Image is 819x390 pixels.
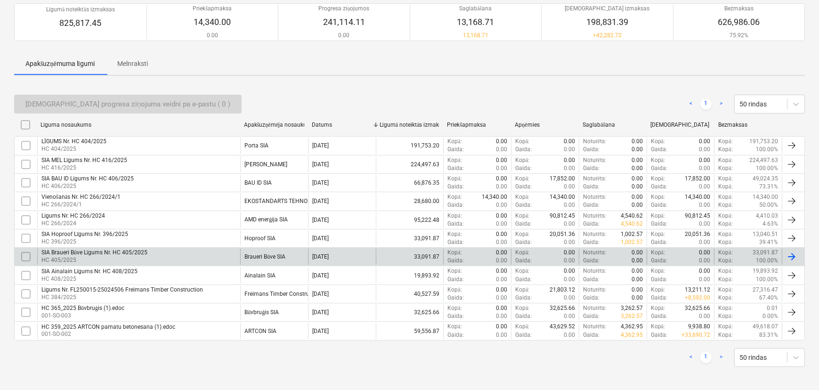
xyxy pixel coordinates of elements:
p: Kopā : [447,175,462,183]
p: 3,262.57 [621,312,643,320]
p: 0.00 [699,249,710,257]
p: Noturēts : [583,175,606,183]
p: Gaida : [515,164,532,172]
p: Kopā : [447,304,462,312]
p: 0.00 [193,32,232,40]
p: 0.00 [496,276,507,284]
p: Kopā : [718,276,732,284]
p: 0.00 [496,249,507,257]
p: [DEMOGRAPHIC_DATA] izmaksas [565,5,649,13]
p: 13,168.71 [457,16,494,28]
p: Gaida : [515,238,532,246]
p: 0.00 [564,249,575,257]
p: Kopā : [515,249,529,257]
p: 17,852.00 [550,175,575,183]
p: Kopā : [651,193,665,201]
div: Priekšapmaksa [447,122,507,129]
p: 13,040.51 [753,230,778,238]
p: Kopā : [718,249,732,257]
p: 14,340.00 [753,193,778,201]
div: 40,527.59 [376,286,444,302]
p: 20,051.36 [685,230,710,238]
p: 0.00 [632,138,643,146]
p: Gaida : [583,183,600,191]
div: [DATE] [312,198,329,204]
p: Kopā : [515,230,529,238]
p: 0.00 [496,156,507,164]
div: [DATE] [312,161,329,168]
div: Braueri Būve SIA [244,253,285,260]
p: Kopā : [651,286,665,294]
p: 0.00 [632,276,643,284]
p: 0.00 [496,331,507,339]
p: 0.00 [699,156,710,164]
div: [DATE] [312,253,329,260]
p: Kopā : [651,230,665,238]
div: HC 359_2025 ARTCON pamatu betonesana (1).edoc [41,324,175,330]
div: Apakšuzņēmēja nosaukums [244,122,304,129]
a: Page 1 is your current page [700,98,712,110]
p: Kopā : [447,138,462,146]
p: HC 266/2024 [41,219,105,227]
p: Kopā : [515,156,529,164]
div: Līgumā noteiktās izmaksas [380,122,440,129]
p: Gaida : [447,331,464,339]
p: Kopā : [651,304,665,312]
p: 0.00 [699,276,710,284]
p: Noturēts : [583,323,606,331]
div: SIA Hoproof Līgums Nr. 396/2025 [41,231,128,238]
p: Kopā : [515,212,529,220]
p: Kopā : [718,212,732,220]
p: 39.41% [759,238,778,246]
a: Page 1 is your current page [700,352,712,363]
p: 27,316.47 [753,286,778,294]
p: 4,410.03 [756,212,778,220]
p: 001-SO-002 [41,330,175,338]
p: Kopā : [718,175,732,183]
p: 0.00 [699,267,710,275]
p: Gaida : [583,294,600,302]
p: Gaida : [447,312,464,320]
p: 20,051.36 [550,230,575,238]
p: Kopā : [718,220,732,228]
p: Kopā : [718,164,732,172]
p: Kopā : [718,257,732,265]
p: Kopā : [718,294,732,302]
p: Gaida : [447,257,464,265]
p: 0.00 [632,257,643,265]
p: 0.00% [762,312,778,320]
p: Noturēts : [583,249,606,257]
p: 14,340.00 [550,193,575,201]
p: 0.00 [496,267,507,275]
div: [DEMOGRAPHIC_DATA] izmaksas [650,122,711,128]
p: 0.00 [496,257,507,265]
p: Kopā : [447,249,462,257]
p: 0.00 [632,183,643,191]
p: Kopā : [515,304,529,312]
p: 0.00 [318,32,369,40]
p: 4,362.95 [621,323,643,331]
p: 43,629.52 [550,323,575,331]
p: Kopā : [447,286,462,294]
p: Gaida : [583,220,600,228]
p: Kopā : [651,267,665,275]
p: Gaida : [447,276,464,284]
p: Noturēts : [583,304,606,312]
p: 191,753.20 [749,138,778,146]
p: Kopā : [718,304,732,312]
p: 100.00% [756,257,778,265]
p: Gaida : [583,201,600,209]
p: Apakšuzņēmuma līgumi [25,59,95,69]
p: Gaida : [651,312,667,320]
p: 0.00 [496,220,507,228]
p: HC 404/2025 [41,145,106,153]
p: 90,812.45 [685,212,710,220]
p: 9,938.80 [688,323,710,331]
p: Gaida : [515,294,532,302]
p: Gaida : [583,312,600,320]
p: 0.00 [564,138,575,146]
p: Kopā : [718,323,732,331]
p: Gaida : [651,220,667,228]
p: Kopā : [651,212,665,220]
p: Gaida : [515,257,532,265]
